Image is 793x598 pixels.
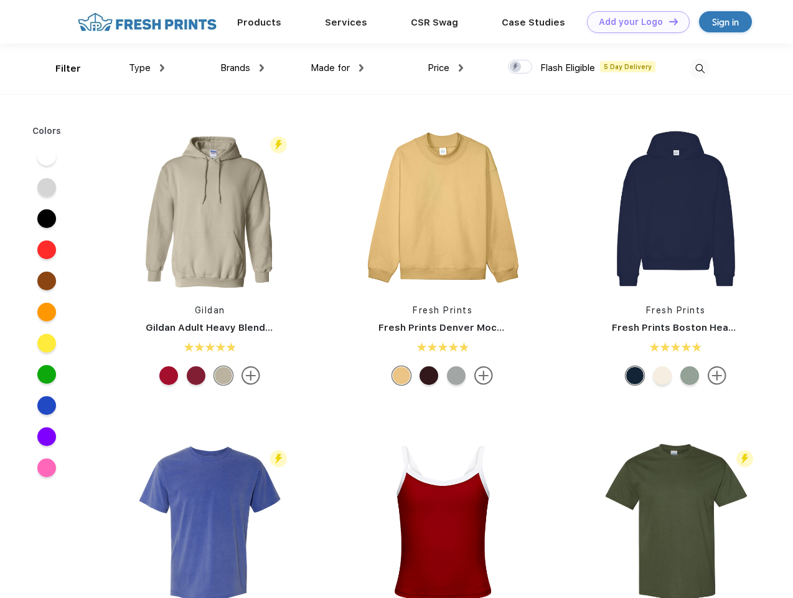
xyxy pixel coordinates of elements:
[420,366,438,385] div: Burgundy
[214,366,233,385] div: Sand
[626,366,644,385] div: Navy
[593,126,759,292] img: func=resize&h=266
[359,64,364,72] img: dropdown.png
[270,450,287,467] img: flash_active_toggle.svg
[600,61,655,72] span: 5 Day Delivery
[474,366,493,385] img: more.svg
[653,366,672,385] div: Buttermilk
[237,17,281,28] a: Products
[360,126,525,292] img: func=resize&h=266
[159,366,178,385] div: Cherry Red
[23,125,71,138] div: Colors
[195,305,225,315] a: Gildan
[447,366,466,385] div: Heathered Grey
[392,366,411,385] div: Bahama Yellow
[311,62,350,74] span: Made for
[242,366,260,385] img: more.svg
[146,322,418,333] a: Gildan Adult Heavy Blend 8 Oz. 50/50 Hooded Sweatshirt
[428,62,449,74] span: Price
[260,64,264,72] img: dropdown.png
[378,322,649,333] a: Fresh Prints Denver Mock Neck Heavyweight Sweatshirt
[270,136,287,153] img: flash_active_toggle.svg
[680,366,699,385] div: Sage Green
[220,62,250,74] span: Brands
[127,126,293,292] img: func=resize&h=266
[540,62,595,74] span: Flash Eligible
[699,11,752,32] a: Sign in
[187,366,205,385] div: Cardinal Red
[160,64,164,72] img: dropdown.png
[459,64,463,72] img: dropdown.png
[669,18,678,25] img: DT
[712,15,739,29] div: Sign in
[708,366,726,385] img: more.svg
[55,62,81,76] div: Filter
[129,62,151,74] span: Type
[690,59,710,79] img: desktop_search.svg
[599,17,663,27] div: Add your Logo
[74,11,220,33] img: fo%20logo%202.webp
[413,305,472,315] a: Fresh Prints
[646,305,706,315] a: Fresh Prints
[736,450,753,467] img: flash_active_toggle.svg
